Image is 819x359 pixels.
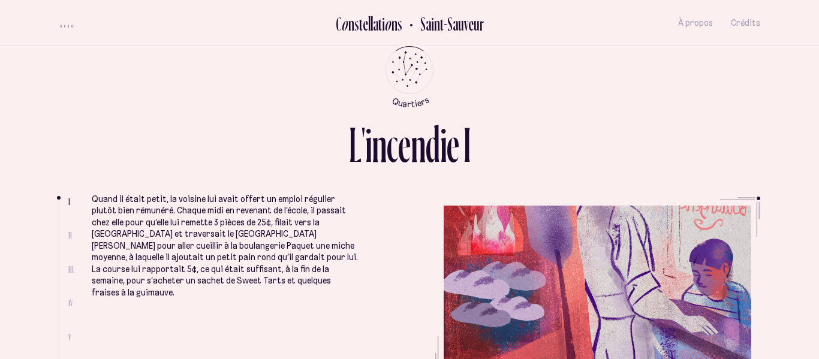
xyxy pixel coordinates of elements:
[411,120,426,170] div: n
[384,14,392,34] div: o
[398,120,411,170] div: e
[363,14,368,34] div: e
[375,46,445,108] button: Retour au menu principal
[463,120,471,170] div: I
[362,120,365,170] div: '
[392,14,398,34] div: n
[68,230,72,240] span: II
[368,14,371,34] div: l
[440,120,447,170] div: i
[373,14,378,34] div: a
[371,14,373,34] div: l
[68,332,71,342] span: V
[678,9,713,37] button: À propos
[365,120,372,170] div: i
[341,14,348,34] div: o
[447,120,459,170] div: e
[348,14,354,34] div: n
[359,14,363,34] div: t
[59,17,74,29] button: volume audio
[382,14,385,34] div: i
[92,194,360,299] p: Quand il était petit, la voisine lui avait offert un emploi régulier plutôt bien rémunéré. Chaque...
[731,9,760,37] button: Crédits
[390,94,430,109] tspan: Quartiers
[426,120,440,170] div: d
[398,14,402,34] div: s
[68,197,70,207] span: I
[354,14,359,34] div: s
[678,18,713,28] span: À propos
[378,14,382,34] div: t
[336,14,341,34] div: C
[68,298,73,308] span: IV
[411,14,484,34] h2: Saint-Sauveur
[372,120,387,170] div: n
[402,13,484,33] button: Retour au Quartier
[68,264,74,274] span: III
[731,18,760,28] span: Crédits
[349,120,362,170] div: L
[387,120,398,170] div: c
